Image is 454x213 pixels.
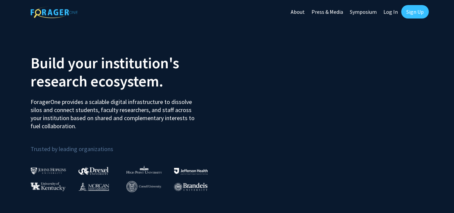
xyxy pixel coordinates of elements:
img: Johns Hopkins University [31,167,66,174]
img: Drexel University [78,167,109,175]
img: Brandeis University [174,183,208,191]
img: Cornell University [126,181,161,192]
img: University of Kentucky [31,182,66,191]
p: ForagerOne provides a scalable digital infrastructure to dissolve silos and connect students, fac... [31,93,199,130]
img: ForagerOne Logo [31,6,78,18]
img: Thomas Jefferson University [174,168,208,174]
img: Morgan State University [78,182,109,191]
a: Sign Up [401,5,429,19]
img: High Point University [126,166,162,174]
p: Trusted by leading organizations [31,136,222,154]
h2: Build your institution's research ecosystem. [31,54,222,90]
